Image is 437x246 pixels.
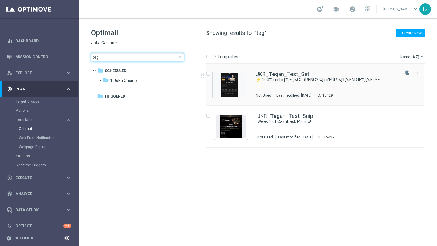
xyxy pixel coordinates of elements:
i: folder [97,68,103,74]
span: Explore [15,71,66,75]
span: Data Studio [15,208,66,212]
input: Search Template [91,53,184,62]
i: keyboard_arrow_right [66,70,71,76]
span: Templates [16,118,59,121]
div: ⚡ 100% up to [%IF:[%CURRENCY%]=='EUR'%]€[%END:IF%][%ELSE%]$[%END:IF%]300 is YOURS ⚡ [256,77,399,83]
i: gps_fixed [7,86,12,92]
a: Streams [16,154,63,158]
b: Teg [269,71,278,77]
a: Week 1 of Cashback Promo! [257,119,385,125]
i: arrow_drop_down [114,40,119,46]
i: folder [103,77,109,83]
a: Optibot [15,218,63,234]
h1: Optimail [91,28,184,38]
div: 15427 [324,135,334,140]
i: keyboard_arrow_right [66,117,71,123]
button: more_vert [415,69,421,76]
a: [PERSON_NAME]keyboard_arrow_down [383,5,419,14]
button: file_copy [404,69,412,77]
div: Optibot [7,218,71,234]
div: Not Used [257,135,273,140]
button: track_changes Analyze keyboard_arrow_right [7,191,72,196]
span: Scheduled [105,68,126,74]
a: JKR_Tegan_Test_Snip [257,113,313,119]
i: settings [6,235,12,241]
div: Press SPACE to select this row. [200,64,436,106]
button: equalizer Dashboard [7,38,72,43]
button: Name (A-Z)arrow_drop_down [400,53,425,60]
span: Triggered [104,94,125,99]
button: gps_fixed Plan keyboard_arrow_right [7,87,72,91]
a: Webpage Pop-up [19,145,63,149]
span: Analyze [15,192,66,196]
div: Execute [7,175,66,181]
div: Data Studio keyboard_arrow_right [7,208,72,212]
i: equalizer [7,38,12,44]
span: Joka Casino [91,40,114,46]
span: school [333,6,339,12]
i: person_search [7,70,12,76]
a: JKR_Tegan_Test_Set [256,71,309,77]
div: Plan [7,86,66,92]
div: Last modified: [DATE] [276,135,316,140]
div: 15429 [322,93,333,98]
a: Optimail [19,126,63,131]
i: lightbulb [7,223,12,229]
div: Realtime Triggers [16,161,78,170]
div: ID: [314,93,333,98]
div: Actions [16,106,78,115]
button: person_search Explore keyboard_arrow_right [7,71,72,75]
i: keyboard_arrow_right [66,175,71,181]
img: 15427.jpeg [216,115,246,138]
button: Mission Control [7,55,72,59]
div: Streams [16,151,78,161]
div: Not Used [256,93,271,98]
div: Data Studio [7,207,66,213]
i: arrow_drop_down [419,54,424,59]
a: Actions [16,108,63,113]
div: TZ [419,3,431,15]
div: Mission Control [7,49,71,65]
button: Joka Casino arrow_drop_down [91,40,119,46]
i: keyboard_arrow_right [66,207,71,213]
div: Week 1 of Cashback Promo! [257,119,399,125]
b: Teg [270,113,280,119]
div: Analyze [7,191,66,197]
button: play_circle_outline Execute keyboard_arrow_right [7,175,72,180]
span: Execute [15,176,66,180]
div: Web Push Notifications [19,133,78,142]
i: keyboard_arrow_right [66,191,71,197]
p: 2 Templates [214,54,238,59]
img: 15429.jpeg [214,73,245,97]
span: close [178,55,182,60]
a: Realtime Triggers [16,163,63,168]
button: lightbulb Optibot +10 [7,224,72,228]
i: track_changes [7,191,12,197]
div: Explore [7,70,66,76]
div: Press SPACE to select this row. [200,106,436,148]
span: 1 Joka Casino [110,78,137,83]
span: Showing results for "teg" [206,30,266,36]
button: Templates keyboard_arrow_right [16,117,72,122]
div: Templates [16,118,66,121]
a: Mission Control [15,49,71,65]
i: play_circle_outline [7,175,12,181]
div: Last modified: [DATE] [274,93,314,98]
i: keyboard_arrow_right [66,86,71,92]
button: + Create New [396,29,425,37]
div: Optimail [19,124,78,133]
a: ⚡ 100% up to [%IF:[%CURRENCY%]=='EUR'%]€[%END:IF%][%ELSE%]$[%END:IF%]300 is YOURS ⚡ [256,77,385,83]
a: Target Groups [16,99,63,104]
i: folder [97,93,103,99]
a: Dashboard [15,33,71,49]
i: file_copy [405,70,410,75]
a: Web Push Notifications [19,135,63,140]
div: Target Groups [16,97,78,106]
